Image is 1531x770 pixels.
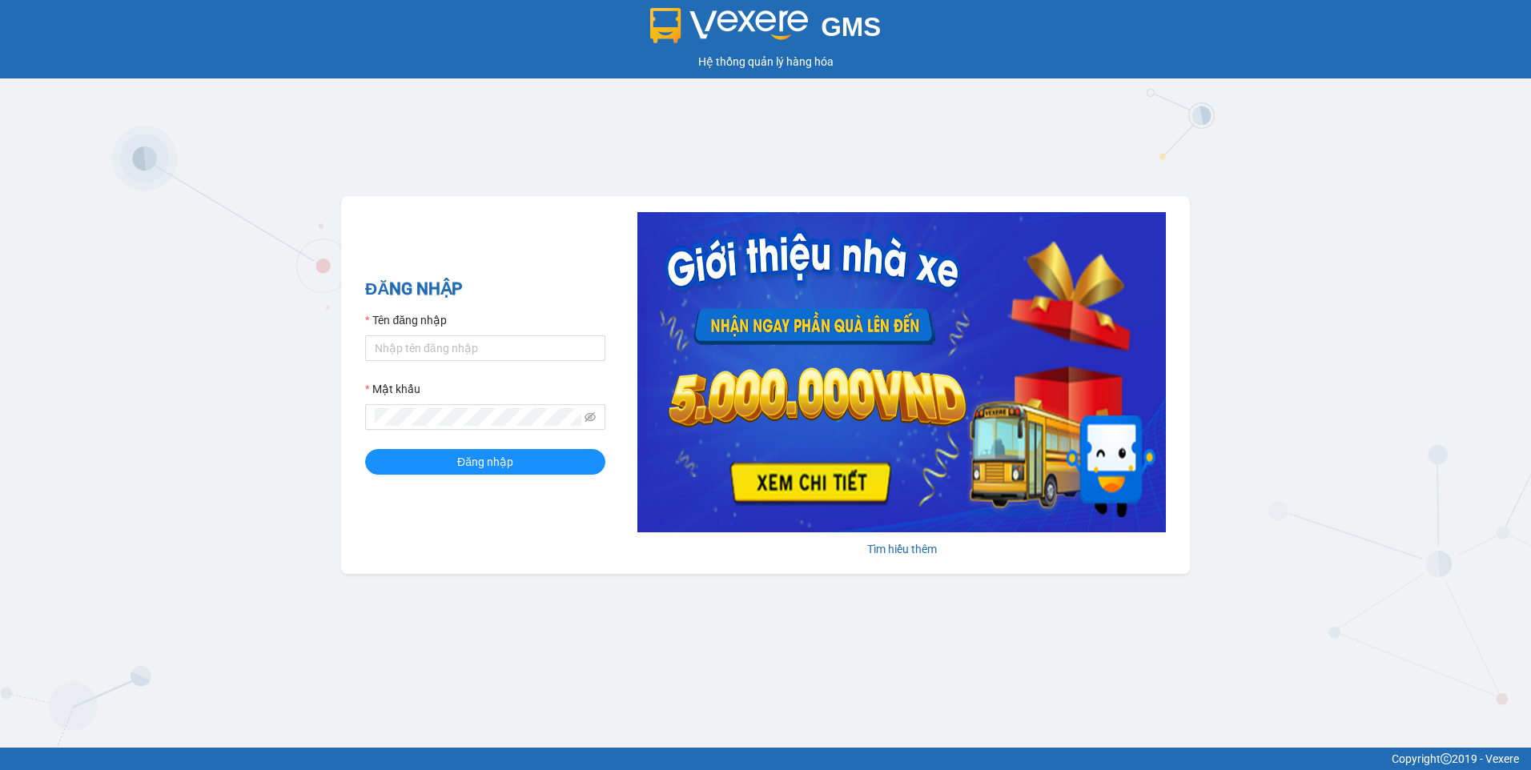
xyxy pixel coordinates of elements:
div: Copyright 2019 - Vexere [12,750,1519,768]
span: GMS [821,12,881,42]
label: Tên đăng nhập [365,311,447,329]
span: eye-invisible [585,411,596,423]
button: Đăng nhập [365,449,605,475]
input: Tên đăng nhập [365,335,605,361]
label: Mật khẩu [365,380,420,398]
h2: ĐĂNG NHẬP [365,276,605,303]
input: Mật khẩu [375,408,581,426]
img: banner-0 [637,212,1166,532]
span: Đăng nhập [457,453,513,471]
img: logo 2 [650,8,809,43]
div: Hệ thống quản lý hàng hóa [4,53,1527,70]
a: GMS [650,24,882,37]
div: Tìm hiểu thêm [637,540,1166,558]
span: copyright [1441,753,1452,764]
